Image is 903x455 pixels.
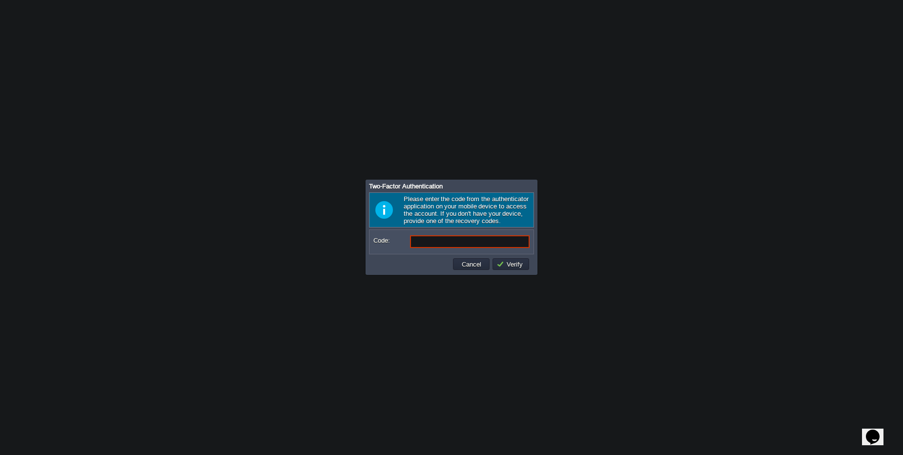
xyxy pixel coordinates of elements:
button: Verify [496,260,526,269]
div: Please enter the code from the authenticator application on your mobile device to access the acco... [369,192,534,227]
span: Two-Factor Authentication [369,183,443,190]
label: Code: [373,235,409,246]
iframe: chat widget [862,416,893,445]
button: Cancel [459,260,484,269]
